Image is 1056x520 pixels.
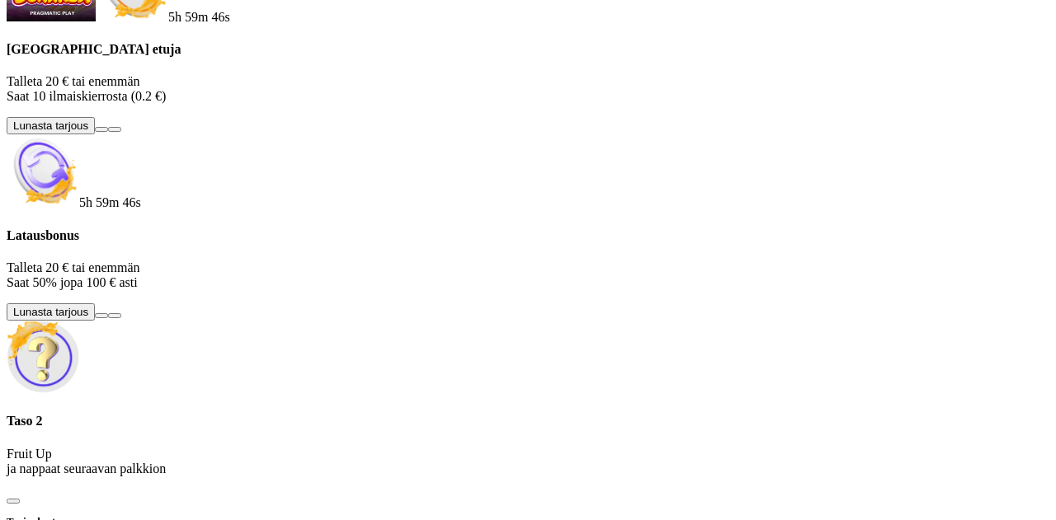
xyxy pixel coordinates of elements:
span: countdown [79,195,141,209]
img: Unlock reward icon [7,321,79,393]
button: Lunasta tarjous [7,303,95,321]
p: Talleta 20 € tai enemmän Saat 10 ilmaiskierrosta (0.2 €) [7,74,1049,104]
h4: [GEOGRAPHIC_DATA] etuja [7,42,1049,57]
h4: Latausbonus [7,228,1049,243]
button: info [108,313,121,318]
h4: Taso 2 [7,414,1049,429]
p: Talleta 20 € tai enemmän Saat 50% jopa 100 € asti [7,260,1049,290]
img: Reload bonus icon [7,134,79,207]
button: chevron-left icon [7,499,20,504]
span: Lunasta tarjous [13,119,88,132]
button: Lunasta tarjous [7,117,95,134]
button: info [108,127,121,132]
span: countdown [168,10,230,24]
span: Lunasta tarjous [13,306,88,318]
p: Fruit Up ja nappaat seuraavan palkkion [7,447,1049,476]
